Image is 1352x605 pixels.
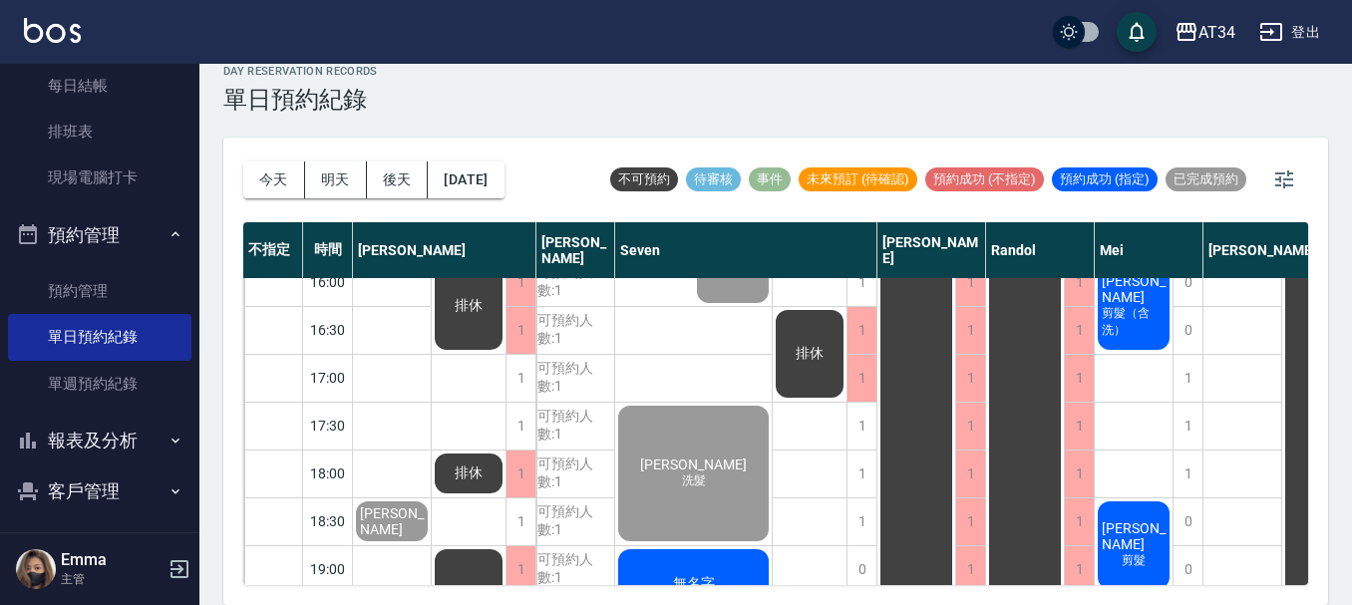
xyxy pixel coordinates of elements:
[846,451,876,497] div: 1
[1173,355,1202,402] div: 1
[1251,14,1328,51] button: 登出
[303,545,353,593] div: 19:00
[451,297,487,315] span: 排休
[1117,12,1157,52] button: save
[1167,12,1243,53] button: AT34
[877,222,986,278] div: [PERSON_NAME]
[536,403,614,450] div: 可預約人數:1
[925,170,1044,188] span: 預約成功 (不指定)
[1118,552,1150,569] span: 剪髮
[636,456,751,472] span: [PERSON_NAME]
[1173,546,1202,593] div: 0
[536,451,614,497] div: 可預約人數:1
[353,222,536,278] div: [PERSON_NAME]
[536,222,615,278] div: [PERSON_NAME]
[303,450,353,497] div: 18:00
[846,355,876,402] div: 1
[799,170,917,188] span: 未來預訂 (待確認)
[506,355,535,402] div: 1
[792,345,828,363] span: 排休
[846,546,876,593] div: 0
[1173,451,1202,497] div: 1
[1064,403,1094,450] div: 1
[955,498,985,545] div: 1
[846,498,876,545] div: 1
[1064,498,1094,545] div: 1
[8,314,191,360] a: 單日預約紀錄
[8,109,191,154] a: 排班表
[1064,355,1094,402] div: 1
[305,161,367,198] button: 明天
[506,546,535,593] div: 1
[1098,305,1170,339] span: 剪髮（含洗）
[955,307,985,354] div: 1
[506,307,535,354] div: 1
[506,259,535,306] div: 1
[8,209,191,261] button: 預約管理
[243,161,305,198] button: 今天
[669,575,719,593] span: 無名字
[243,222,303,278] div: 不指定
[223,65,378,78] h2: day Reservation records
[955,403,985,450] div: 1
[610,170,678,188] span: 不可預約
[749,170,791,188] span: 事件
[8,63,191,109] a: 每日結帳
[8,361,191,407] a: 單週預約紀錄
[24,18,81,43] img: Logo
[536,259,614,306] div: 可預約人數:1
[428,161,504,198] button: [DATE]
[8,154,191,200] a: 現場電腦打卡
[1064,307,1094,354] div: 1
[1098,520,1170,552] span: [PERSON_NAME]
[1098,273,1170,305] span: [PERSON_NAME]
[1173,403,1202,450] div: 1
[536,546,614,593] div: 可預約人數:1
[986,222,1095,278] div: Randol
[1173,498,1202,545] div: 0
[536,355,614,402] div: 可預約人數:1
[955,451,985,497] div: 1
[536,307,614,354] div: 可預約人數:1
[61,550,163,570] h5: Emma
[846,259,876,306] div: 1
[1173,307,1202,354] div: 0
[367,161,429,198] button: 後天
[303,222,353,278] div: 時間
[61,570,163,588] p: 主管
[615,222,877,278] div: Seven
[846,403,876,450] div: 1
[506,403,535,450] div: 1
[8,415,191,466] button: 報表及分析
[303,306,353,354] div: 16:30
[536,498,614,545] div: 可預約人數:1
[1095,222,1203,278] div: Mei
[303,258,353,306] div: 16:00
[223,86,378,114] h3: 單日預約紀錄
[1052,170,1158,188] span: 預約成功 (指定)
[506,498,535,545] div: 1
[1064,546,1094,593] div: 1
[8,268,191,314] a: 預約管理
[955,546,985,593] div: 1
[955,355,985,402] div: 1
[686,170,741,188] span: 待審核
[1173,259,1202,306] div: 0
[506,451,535,497] div: 1
[8,517,191,569] button: 員工及薪資
[955,259,985,306] div: 1
[303,354,353,402] div: 17:00
[303,497,353,545] div: 18:30
[678,472,710,489] span: 洗髮
[846,307,876,354] div: 1
[451,584,487,602] span: 排休
[356,505,428,537] span: [PERSON_NAME]
[451,464,487,482] span: 排休
[16,549,56,589] img: Person
[8,465,191,517] button: 客戶管理
[1064,259,1094,306] div: 1
[1166,170,1246,188] span: 已完成預約
[1198,20,1235,45] div: AT34
[303,402,353,450] div: 17:30
[1064,451,1094,497] div: 1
